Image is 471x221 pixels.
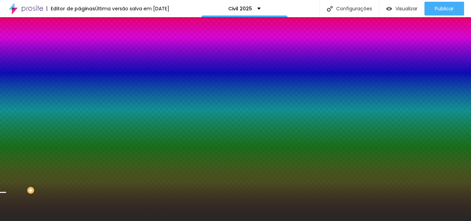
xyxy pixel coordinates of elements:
button: Publicar [424,2,464,16]
button: Visualizar [379,2,424,16]
p: Civil 2025 [228,6,252,11]
span: Visualizar [395,6,418,11]
span: Publicar [435,6,454,11]
div: Editor de páginas [47,6,95,11]
img: Icone [327,6,333,12]
img: view-1.svg [386,6,392,12]
div: Última versão salva em [DATE] [95,6,169,11]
